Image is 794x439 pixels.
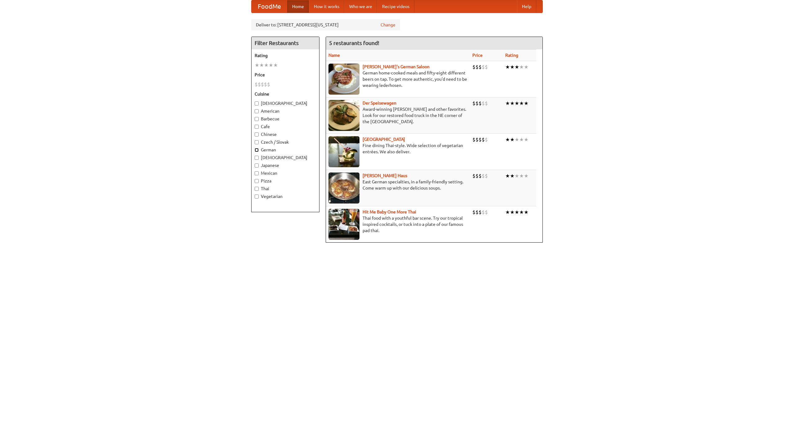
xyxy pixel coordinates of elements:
label: Thai [255,186,316,192]
input: [DEMOGRAPHIC_DATA] [255,156,259,160]
div: Deliver to: [STREET_ADDRESS][US_STATE] [251,19,400,30]
li: $ [261,81,264,88]
li: $ [475,209,479,216]
label: Czech / Slovak [255,139,316,145]
b: [GEOGRAPHIC_DATA] [363,137,405,142]
label: [DEMOGRAPHIC_DATA] [255,155,316,161]
a: [PERSON_NAME] Haus [363,173,407,178]
li: ★ [515,64,519,70]
a: Name [328,53,340,58]
label: German [255,147,316,153]
label: Cafe [255,123,316,130]
li: ★ [510,209,515,216]
li: ★ [259,62,264,69]
li: $ [472,172,475,179]
li: ★ [515,172,519,179]
input: Pizza [255,179,259,183]
img: satay.jpg [328,136,359,167]
label: Barbecue [255,116,316,122]
input: Czech / Slovak [255,140,259,144]
li: ★ [505,136,510,143]
li: $ [479,100,482,107]
li: $ [475,136,479,143]
label: Mexican [255,170,316,176]
li: $ [475,64,479,70]
li: $ [475,172,479,179]
li: ★ [510,136,515,143]
h4: Filter Restaurants [252,37,319,49]
p: Award-winning [PERSON_NAME] and other favorites. Look for our restored food truck in the NE corne... [328,106,467,125]
li: ★ [505,209,510,216]
li: $ [479,64,482,70]
li: ★ [524,64,529,70]
h5: Price [255,72,316,78]
label: Vegetarian [255,193,316,199]
li: $ [482,209,485,216]
li: ★ [524,172,529,179]
li: $ [482,172,485,179]
li: ★ [519,64,524,70]
input: Thai [255,187,259,191]
li: ★ [505,64,510,70]
li: ★ [515,136,519,143]
li: $ [482,136,485,143]
li: ★ [264,62,269,69]
li: $ [479,172,482,179]
a: Change [381,22,395,28]
a: Home [287,0,309,13]
li: $ [267,81,270,88]
li: $ [482,64,485,70]
input: Vegetarian [255,195,259,199]
input: [DEMOGRAPHIC_DATA] [255,101,259,105]
input: Cafe [255,125,259,129]
li: ★ [524,136,529,143]
label: Chinese [255,131,316,137]
a: Rating [505,53,518,58]
input: German [255,148,259,152]
li: $ [472,209,475,216]
li: ★ [519,136,524,143]
li: ★ [510,64,515,70]
li: $ [485,136,488,143]
p: German home-cooked meals and fifty-eight different beers on tap. To get more authentic, you'd nee... [328,70,467,88]
a: Hit Me Baby One More Thai [363,209,416,214]
a: Recipe videos [377,0,414,13]
li: ★ [255,62,259,69]
input: Mexican [255,171,259,175]
label: Pizza [255,178,316,184]
li: ★ [273,62,278,69]
a: Who we are [344,0,377,13]
input: Chinese [255,132,259,137]
input: American [255,109,259,113]
a: FoodMe [252,0,287,13]
a: Der Speisewagen [363,101,396,105]
label: [DEMOGRAPHIC_DATA] [255,100,316,106]
li: $ [255,81,258,88]
li: $ [264,81,267,88]
li: $ [479,209,482,216]
img: kohlhaus.jpg [328,172,359,204]
li: ★ [510,172,515,179]
li: $ [485,64,488,70]
p: Fine dining Thai-style. Wide selection of vegetarian entrées. We also deliver. [328,142,467,155]
li: $ [472,136,475,143]
li: ★ [515,100,519,107]
li: ★ [505,100,510,107]
li: $ [485,209,488,216]
label: American [255,108,316,114]
p: East German specialties, in a family-friendly setting. Come warm up with our delicious soups. [328,179,467,191]
li: ★ [510,100,515,107]
img: esthers.jpg [328,64,359,95]
a: Help [517,0,536,13]
li: ★ [519,100,524,107]
a: How it works [309,0,344,13]
li: $ [258,81,261,88]
img: speisewagen.jpg [328,100,359,131]
li: $ [475,100,479,107]
a: [PERSON_NAME]'s German Saloon [363,64,430,69]
p: Thai food with a youthful bar scene. Try our tropical inspired cocktails, or tuck into a plate of... [328,215,467,234]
